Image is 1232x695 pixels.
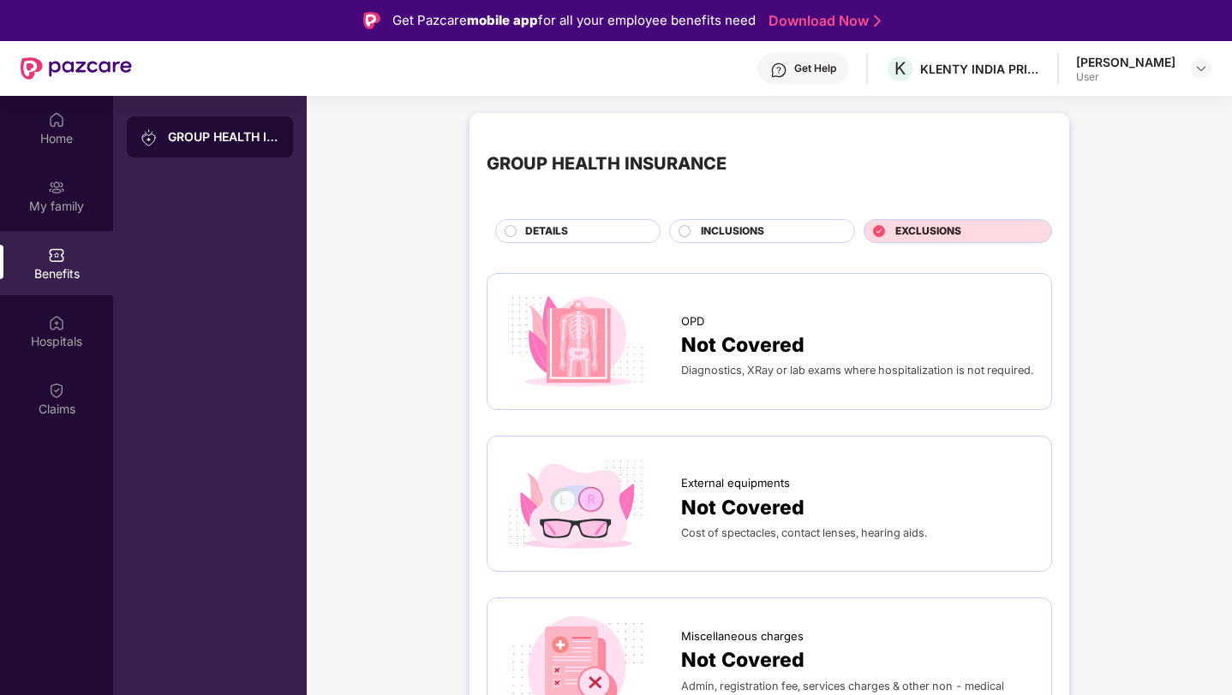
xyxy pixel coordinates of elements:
[168,128,279,146] div: GROUP HEALTH INSURANCE
[141,129,158,146] img: svg+xml;base64,PHN2ZyB3aWR0aD0iMjAiIGhlaWdodD0iMjAiIHZpZXdCb3g9IjAgMCAyMCAyMCIgZmlsbD0ibm9uZSIgeG...
[505,454,649,555] img: icon
[681,474,790,491] span: External equipments
[701,223,764,240] span: INCLUSIONS
[21,57,132,80] img: New Pazcare Logo
[895,223,961,240] span: EXCLUSIONS
[681,645,804,675] span: Not Covered
[1076,54,1175,70] div: [PERSON_NAME]
[920,61,1040,77] div: KLENTY INDIA PRIVATE LIMITED
[681,312,704,330] span: OPD
[894,58,906,79] span: K
[505,291,649,392] img: icon
[681,364,1033,377] span: Diagnostics, XRay or lab exams where hospitalization is not required.
[48,247,65,264] img: svg+xml;base64,PHN2ZyBpZD0iQmVuZWZpdHMiIHhtbG5zPSJodHRwOi8vd3d3LnczLm9yZy8yMDAwL3N2ZyIgd2lkdGg9Ij...
[48,179,65,196] img: svg+xml;base64,PHN2ZyB3aWR0aD0iMjAiIGhlaWdodD0iMjAiIHZpZXdCb3g9IjAgMCAyMCAyMCIgZmlsbD0ibm9uZSIgeG...
[794,62,836,75] div: Get Help
[681,627,804,645] span: Miscellaneous charges
[769,12,876,30] a: Download Now
[392,10,756,31] div: Get Pazcare for all your employee benefits need
[467,12,538,28] strong: mobile app
[363,12,380,29] img: Logo
[874,12,881,30] img: Stroke
[770,62,787,79] img: svg+xml;base64,PHN2ZyBpZD0iSGVscC0zMngzMiIgeG1sbnM9Imh0dHA6Ly93d3cudzMub3JnLzIwMDAvc3ZnIiB3aWR0aD...
[48,382,65,399] img: svg+xml;base64,PHN2ZyBpZD0iQ2xhaW0iIHhtbG5zPSJodHRwOi8vd3d3LnczLm9yZy8yMDAwL3N2ZyIgd2lkdGg9IjIwIi...
[1194,62,1208,75] img: svg+xml;base64,PHN2ZyBpZD0iRHJvcGRvd24tMzJ4MzIiIHhtbG5zPSJodHRwOi8vd3d3LnczLm9yZy8yMDAwL3N2ZyIgd2...
[681,492,804,523] span: Not Covered
[1076,70,1175,84] div: User
[681,330,804,360] span: Not Covered
[487,151,727,177] div: GROUP HEALTH INSURANCE
[681,526,927,539] span: Cost of spectacles, contact lenses, hearing aids.
[48,111,65,128] img: svg+xml;base64,PHN2ZyBpZD0iSG9tZSIgeG1sbnM9Imh0dHA6Ly93d3cudzMub3JnLzIwMDAvc3ZnIiB3aWR0aD0iMjAiIG...
[48,314,65,331] img: svg+xml;base64,PHN2ZyBpZD0iSG9zcGl0YWxzIiB4bWxucz0iaHR0cDovL3d3dy53My5vcmcvMjAwMC9zdmciIHdpZHRoPS...
[525,223,568,240] span: DETAILS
